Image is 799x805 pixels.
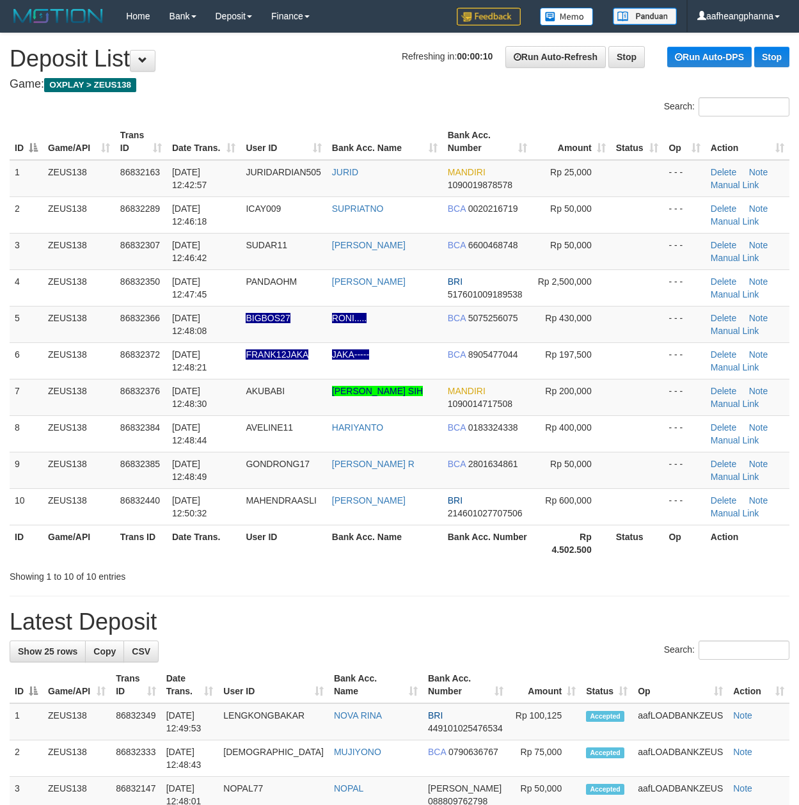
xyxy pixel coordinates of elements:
a: Note [749,495,768,506]
span: [DATE] 12:46:18 [172,203,207,227]
a: Delete [711,203,736,214]
td: 5 [10,306,43,342]
span: Rp 2,500,000 [538,276,592,287]
a: Delete [711,167,736,177]
label: Search: [664,641,789,660]
a: Note [749,349,768,360]
span: [DATE] 12:48:30 [172,386,207,409]
span: 86832289 [120,203,160,214]
th: Action: activate to sort column ascending [728,667,789,703]
th: Status: activate to sort column ascending [581,667,633,703]
th: Game/API [43,525,115,561]
span: [DATE] 12:42:57 [172,167,207,190]
th: Amount: activate to sort column ascending [509,667,581,703]
td: - - - [663,306,705,342]
td: 1 [10,160,43,197]
span: Nama rekening ada tanda titik/strip, harap diedit [246,349,308,360]
td: - - - [663,196,705,233]
td: [DEMOGRAPHIC_DATA] [218,740,329,777]
td: ZEUS138 [43,379,115,415]
th: Date Trans. [167,525,241,561]
td: 1 [10,703,43,740]
span: BRI [448,276,463,287]
span: [DATE] 12:48:49 [172,459,207,482]
th: Op: activate to sort column ascending [663,124,705,160]
th: Bank Acc. Number: activate to sort column ascending [423,667,509,703]
a: JAKA----- [332,349,369,360]
h1: Latest Deposit [10,609,789,635]
span: BCA [448,459,466,469]
a: Delete [711,313,736,323]
span: [DATE] 12:48:21 [172,349,207,372]
span: BCA [448,240,466,250]
a: [PERSON_NAME] R [332,459,415,469]
a: Show 25 rows [10,641,86,662]
td: 4 [10,269,43,306]
span: [DATE] 12:46:42 [172,240,207,263]
span: OXPLAY > ZEUS138 [44,78,136,92]
th: Bank Acc. Name: activate to sort column ascending [327,124,443,160]
span: [DATE] 12:48:44 [172,422,207,445]
a: Delete [711,386,736,396]
td: - - - [663,488,705,525]
td: ZEUS138 [43,740,111,777]
span: AKUBABI [246,386,285,396]
span: BCA [448,422,466,433]
th: Bank Acc. Name [327,525,443,561]
a: [PERSON_NAME] [332,276,406,287]
td: 10 [10,488,43,525]
span: 86832384 [120,422,160,433]
a: Note [749,167,768,177]
span: Rp 50,000 [550,240,592,250]
input: Search: [699,641,789,660]
a: [PERSON_NAME] [332,240,406,250]
span: MANDIRI [448,386,486,396]
a: Manual Link [711,289,759,299]
span: Copy 0020216719 to clipboard [468,203,518,214]
span: PANDAOHM [246,276,297,287]
span: BCA [448,349,466,360]
div: Showing 1 to 10 of 10 entries [10,565,323,583]
span: GONDRONG17 [246,459,310,469]
a: MUJIYONO [334,747,381,757]
th: ID: activate to sort column descending [10,667,43,703]
span: JURIDARDIAN505 [246,167,320,177]
a: Note [749,422,768,433]
a: Delete [711,495,736,506]
a: [PERSON_NAME] SIH [332,386,423,396]
a: Note [749,203,768,214]
span: [DATE] 12:50:32 [172,495,207,518]
a: Delete [711,349,736,360]
span: Copy 8905477044 to clipboard [468,349,518,360]
th: Trans ID: activate to sort column ascending [115,124,167,160]
a: Note [749,276,768,287]
td: ZEUS138 [43,415,115,452]
a: Manual Link [711,216,759,227]
th: ID: activate to sort column descending [10,124,43,160]
th: Status: activate to sort column ascending [611,124,664,160]
a: JURID [332,167,358,177]
a: CSV [123,641,159,662]
td: 6 [10,342,43,379]
td: - - - [663,342,705,379]
th: Action: activate to sort column ascending [706,124,789,160]
label: Search: [664,97,789,116]
th: Action [706,525,789,561]
span: Copy 1090019878578 to clipboard [448,180,512,190]
span: MANDIRI [448,167,486,177]
span: Show 25 rows [18,646,77,657]
span: Rp 50,000 [550,203,592,214]
td: 8 [10,415,43,452]
a: Note [749,459,768,469]
span: Copy 0183324338 to clipboard [468,422,518,433]
td: 86832349 [111,703,161,740]
a: Manual Link [711,362,759,372]
span: MAHENDRAASLI [246,495,316,506]
th: Rp 4.502.500 [532,525,610,561]
td: - - - [663,415,705,452]
a: Manual Link [711,399,759,409]
span: Rp 430,000 [545,313,591,323]
a: Delete [711,276,736,287]
td: 7 [10,379,43,415]
td: ZEUS138 [43,452,115,488]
